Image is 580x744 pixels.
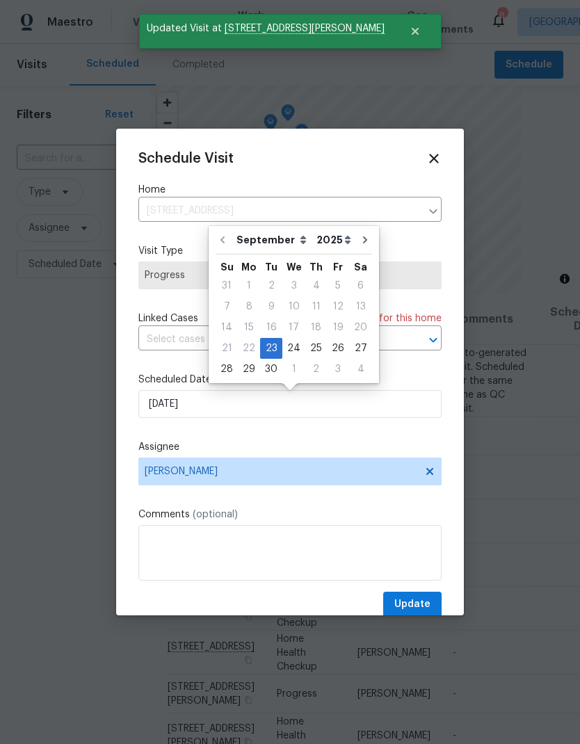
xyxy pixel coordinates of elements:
div: 11 [305,297,327,316]
div: 1 [238,276,260,296]
label: Scheduled Date [138,373,442,387]
div: Thu Sep 25 2025 [305,338,327,359]
div: 2 [260,276,282,296]
abbr: Monday [241,262,257,272]
input: Enter in an address [138,200,421,222]
div: Sun Sep 07 2025 [216,296,238,317]
div: 7 [216,297,238,316]
div: 18 [305,318,327,337]
div: Tue Sep 23 2025 [260,338,282,359]
div: Fri Sep 19 2025 [327,317,349,338]
div: 17 [282,318,305,337]
div: Thu Sep 04 2025 [305,275,327,296]
span: Updated Visit at [139,14,392,43]
div: 3 [327,359,349,379]
div: 25 [305,339,327,358]
span: [PERSON_NAME] [145,466,417,477]
div: Tue Sep 30 2025 [260,359,282,380]
div: 22 [238,339,260,358]
div: 5 [327,276,349,296]
div: Wed Sep 17 2025 [282,317,305,338]
div: 16 [260,318,282,337]
div: Sun Aug 31 2025 [216,275,238,296]
input: M/D/YYYY [138,390,442,418]
span: Update [394,596,430,613]
div: 21 [216,339,238,358]
div: Tue Sep 09 2025 [260,296,282,317]
span: Schedule Visit [138,152,234,165]
div: Sun Sep 14 2025 [216,317,238,338]
div: Sat Sep 06 2025 [349,275,372,296]
input: Select cases [138,329,403,350]
abbr: Saturday [354,262,367,272]
div: 29 [238,359,260,379]
div: 4 [305,276,327,296]
div: Fri Oct 03 2025 [327,359,349,380]
div: 3 [282,276,305,296]
div: Fri Sep 05 2025 [327,275,349,296]
button: Go to next month [355,226,376,254]
div: 9 [260,297,282,316]
label: Home [138,183,442,197]
abbr: Wednesday [287,262,302,272]
select: Year [313,229,355,250]
div: Sun Sep 21 2025 [216,338,238,359]
div: Tue Sep 02 2025 [260,275,282,296]
label: Assignee [138,440,442,454]
span: Progress [145,268,435,282]
div: 30 [260,359,282,379]
label: Visit Type [138,244,442,258]
abbr: Sunday [220,262,234,272]
span: Close [426,151,442,166]
div: Mon Sep 29 2025 [238,359,260,380]
div: Sun Sep 28 2025 [216,359,238,380]
div: Sat Sep 27 2025 [349,338,372,359]
div: Wed Oct 01 2025 [282,359,305,380]
button: Open [424,330,443,350]
div: 19 [327,318,349,337]
div: 14 [216,318,238,337]
abbr: Thursday [309,262,323,272]
span: (optional) [193,510,238,519]
div: Mon Sep 01 2025 [238,275,260,296]
div: 2 [305,359,327,379]
div: 28 [216,359,238,379]
div: Sat Oct 04 2025 [349,359,372,380]
div: 10 [282,297,305,316]
button: Go to previous month [212,226,233,254]
div: 26 [327,339,349,358]
abbr: Friday [333,262,343,272]
div: Thu Sep 11 2025 [305,296,327,317]
div: Wed Sep 24 2025 [282,338,305,359]
div: 23 [260,339,282,358]
div: Wed Sep 03 2025 [282,275,305,296]
div: Sat Sep 13 2025 [349,296,372,317]
div: 8 [238,297,260,316]
div: 24 [282,339,305,358]
div: 31 [216,276,238,296]
button: Close [392,17,438,45]
div: 12 [327,297,349,316]
div: Sat Sep 20 2025 [349,317,372,338]
div: Mon Sep 08 2025 [238,296,260,317]
button: Update [383,592,442,617]
div: 13 [349,297,372,316]
div: Wed Sep 10 2025 [282,296,305,317]
div: Tue Sep 16 2025 [260,317,282,338]
div: 4 [349,359,372,379]
div: 6 [349,276,372,296]
div: Thu Oct 02 2025 [305,359,327,380]
div: Mon Sep 22 2025 [238,338,260,359]
label: Comments [138,508,442,521]
abbr: Tuesday [265,262,277,272]
div: 15 [238,318,260,337]
div: Fri Sep 26 2025 [327,338,349,359]
div: Fri Sep 12 2025 [327,296,349,317]
select: Month [233,229,313,250]
div: Mon Sep 15 2025 [238,317,260,338]
div: 20 [349,318,372,337]
span: Linked Cases [138,312,198,325]
div: 1 [282,359,305,379]
div: Thu Sep 18 2025 [305,317,327,338]
div: 27 [349,339,372,358]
